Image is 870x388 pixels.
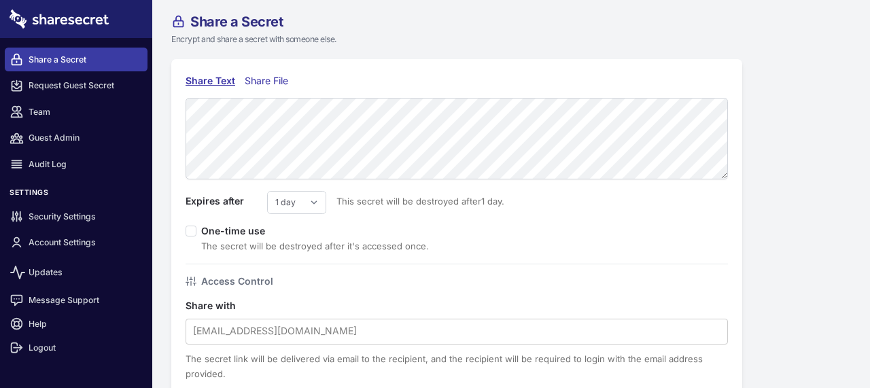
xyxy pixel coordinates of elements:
[186,298,267,313] label: Share with
[5,231,147,255] a: Account Settings
[5,48,147,71] a: Share a Secret
[186,194,267,209] label: Expires after
[245,73,294,88] div: Share File
[171,33,818,46] p: Encrypt and share a secret with someone else.
[5,188,147,202] h3: Settings
[5,126,147,150] a: Guest Admin
[186,353,703,379] span: The secret link will be delivered via email to the recipient, and the recipient will be required ...
[5,257,147,288] a: Updates
[5,100,147,124] a: Team
[5,288,147,312] a: Message Support
[186,73,235,88] div: Share Text
[190,15,283,29] span: Share a Secret
[5,74,147,98] a: Request Guest Secret
[5,152,147,176] a: Audit Log
[326,194,504,209] span: This secret will be destroyed after 1 day .
[201,239,429,253] div: The secret will be destroyed after it's accessed once.
[5,336,147,359] a: Logout
[5,312,147,336] a: Help
[201,274,273,289] h4: Access Control
[201,225,275,236] label: One-time use
[5,205,147,228] a: Security Settings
